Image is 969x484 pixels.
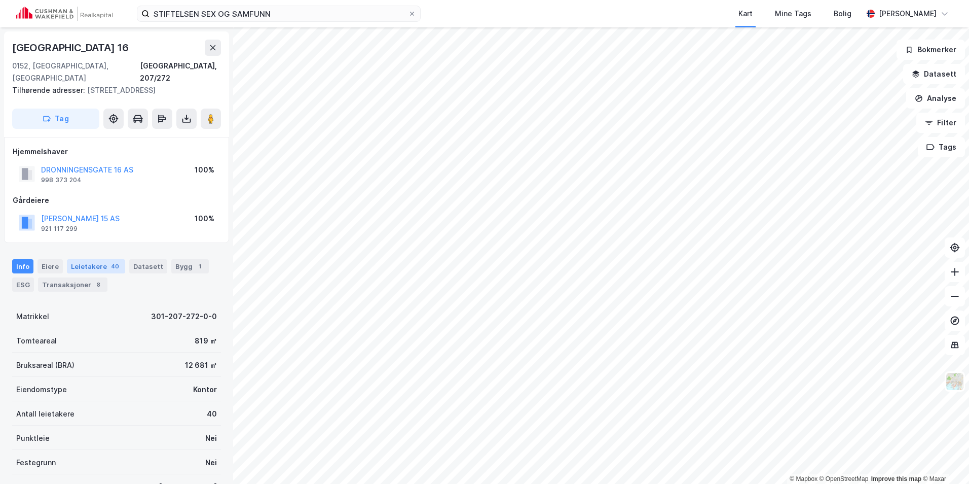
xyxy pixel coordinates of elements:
[12,109,99,129] button: Tag
[834,8,851,20] div: Bolig
[13,194,220,206] div: Gårdeiere
[195,335,217,347] div: 819 ㎡
[140,60,221,84] div: [GEOGRAPHIC_DATA], 207/272
[819,475,869,482] a: OpenStreetMap
[16,335,57,347] div: Tomteareal
[12,60,140,84] div: 0152, [GEOGRAPHIC_DATA], [GEOGRAPHIC_DATA]
[16,384,67,396] div: Eiendomstype
[945,372,964,391] img: Z
[185,359,217,371] div: 12 681 ㎡
[871,475,921,482] a: Improve this map
[16,408,74,420] div: Antall leietakere
[12,84,213,96] div: [STREET_ADDRESS]
[12,259,33,273] div: Info
[918,137,965,157] button: Tags
[16,310,49,323] div: Matrikkel
[109,261,121,271] div: 40
[195,213,214,225] div: 100%
[775,8,811,20] div: Mine Tags
[13,146,220,158] div: Hjemmelshaver
[38,278,107,292] div: Transaksjoner
[916,113,965,133] button: Filter
[129,259,167,273] div: Datasett
[903,64,965,84] button: Datasett
[12,86,87,94] span: Tilhørende adresser:
[205,457,217,469] div: Nei
[12,40,131,56] div: [GEOGRAPHIC_DATA] 16
[195,261,205,271] div: 1
[790,475,817,482] a: Mapbox
[171,259,209,273] div: Bygg
[151,310,217,323] div: 301-207-272-0-0
[207,408,217,420] div: 40
[16,7,113,21] img: cushman-wakefield-realkapital-logo.202ea83816669bd177139c58696a8fa1.svg
[16,457,56,469] div: Festegrunn
[193,384,217,396] div: Kontor
[16,432,50,444] div: Punktleie
[906,88,965,109] button: Analyse
[38,259,63,273] div: Eiere
[41,225,78,233] div: 921 117 299
[879,8,937,20] div: [PERSON_NAME]
[918,435,969,484] iframe: Chat Widget
[195,164,214,176] div: 100%
[16,359,74,371] div: Bruksareal (BRA)
[918,435,969,484] div: Kontrollprogram for chat
[897,40,965,60] button: Bokmerker
[205,432,217,444] div: Nei
[93,280,103,290] div: 8
[41,176,82,184] div: 998 373 204
[150,6,408,21] input: Søk på adresse, matrikkel, gårdeiere, leietakere eller personer
[738,8,753,20] div: Kart
[12,278,34,292] div: ESG
[67,259,125,273] div: Leietakere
